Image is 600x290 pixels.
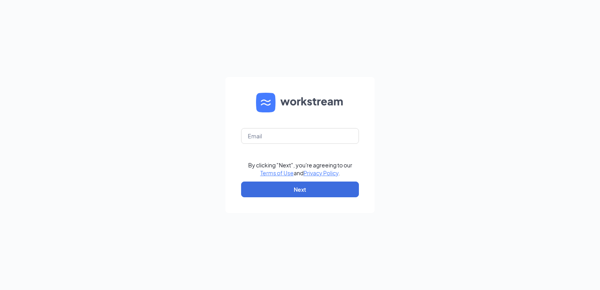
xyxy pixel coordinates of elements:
button: Next [241,182,359,197]
div: By clicking "Next", you're agreeing to our and . [248,161,352,177]
a: Privacy Policy [304,169,338,176]
img: WS logo and Workstream text [256,93,344,112]
input: Email [241,128,359,144]
a: Terms of Use [260,169,294,176]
